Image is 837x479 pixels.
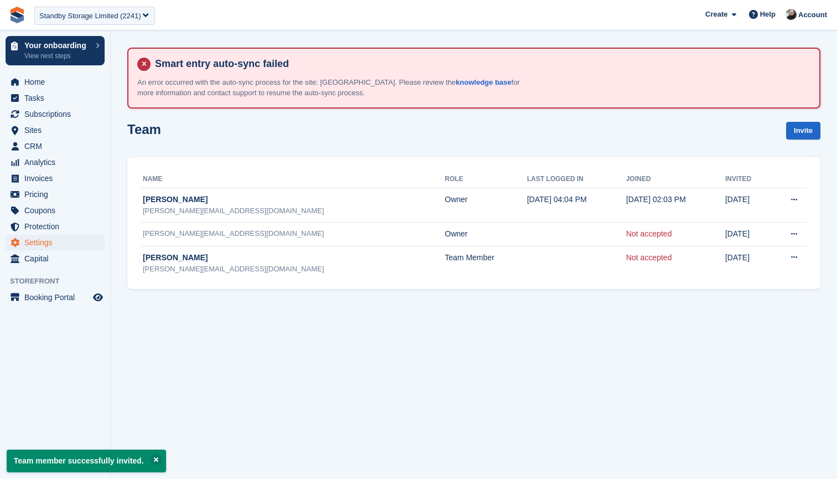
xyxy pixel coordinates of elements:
span: Booking Portal [24,290,91,305]
th: Name [141,171,445,188]
a: menu [6,290,105,305]
a: menu [6,171,105,186]
span: Home [24,74,91,90]
span: Account [798,9,827,20]
a: menu [6,203,105,218]
span: Help [760,9,776,20]
a: menu [6,74,105,90]
span: Analytics [24,154,91,170]
a: Preview store [91,291,105,304]
span: Subscriptions [24,106,91,122]
h1: Team [127,122,161,137]
td: [DATE] [725,223,769,246]
a: Not accepted [626,229,672,238]
div: [PERSON_NAME][EMAIL_ADDRESS][DOMAIN_NAME] [143,264,445,275]
td: Owner [445,188,527,223]
a: menu [6,251,105,266]
span: Capital [24,251,91,266]
span: Sites [24,122,91,138]
div: [PERSON_NAME] [143,194,445,205]
a: Invite [786,122,820,140]
span: Pricing [24,187,91,202]
a: menu [6,235,105,250]
a: Not accepted [626,253,672,262]
div: [PERSON_NAME] [143,252,445,264]
th: Role [445,171,527,188]
a: menu [6,138,105,154]
td: [DATE] 02:03 PM [626,188,725,223]
span: Create [705,9,727,20]
span: Settings [24,235,91,250]
span: Storefront [10,276,110,287]
th: Last logged in [527,171,626,188]
a: Your onboarding View next steps [6,36,105,65]
a: menu [6,219,105,234]
td: [DATE] [725,246,769,280]
a: knowledge base [456,78,511,86]
p: An error occurred with the auto-sync process for the site: [GEOGRAPHIC_DATA]. Please review the f... [137,77,525,99]
a: menu [6,90,105,106]
h4: Smart entry auto-sync failed [151,58,810,70]
p: Your onboarding [24,42,90,49]
span: Protection [24,219,91,234]
img: Tom Huddleston [786,9,797,20]
a: menu [6,106,105,122]
img: stora-icon-8386f47178a22dfd0bd8f6a31ec36ba5ce8667c1dd55bd0f319d3a0aa187defe.svg [9,7,25,23]
td: [DATE] [725,188,769,223]
div: [PERSON_NAME][EMAIL_ADDRESS][DOMAIN_NAME] [143,228,445,239]
div: [PERSON_NAME][EMAIL_ADDRESS][DOMAIN_NAME] [143,205,445,217]
td: Owner [445,223,527,246]
td: Team Member [445,246,527,280]
span: Coupons [24,203,91,218]
span: Invoices [24,171,91,186]
th: Invited [725,171,769,188]
span: Tasks [24,90,91,106]
div: Standby Storage Limited (2241) [39,11,141,22]
p: View next steps [24,51,90,61]
td: [DATE] 04:04 PM [527,188,626,223]
a: menu [6,154,105,170]
span: CRM [24,138,91,154]
a: menu [6,122,105,138]
p: Team member successfully invited. [7,450,166,472]
a: menu [6,187,105,202]
th: Joined [626,171,725,188]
